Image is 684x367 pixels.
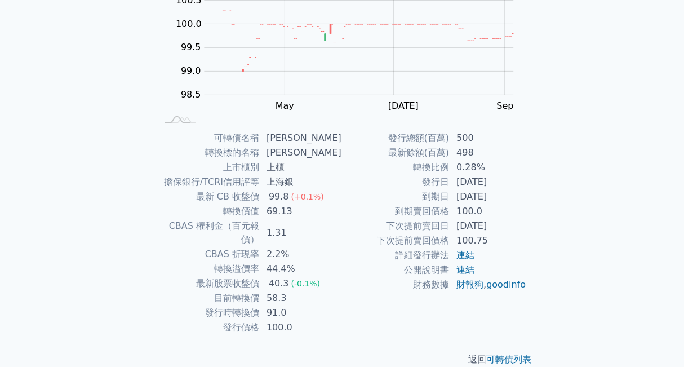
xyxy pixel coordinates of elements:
td: 最新股票收盤價 [157,276,260,291]
td: 目前轉換價 [157,291,260,306]
td: 58.3 [260,291,342,306]
td: 91.0 [260,306,342,320]
td: 498 [450,145,527,160]
td: 下次提前賣回日 [342,219,450,233]
td: 發行時轉換價 [157,306,260,320]
td: 0.28% [450,160,527,175]
td: 發行日 [342,175,450,189]
td: 轉換標的名稱 [157,145,260,160]
td: [DATE] [450,219,527,233]
td: 最新 CB 收盤價 [157,189,260,204]
p: 返回 [144,353,540,366]
td: 轉換溢價率 [157,262,260,276]
td: , [450,277,527,292]
tspan: [DATE] [388,101,419,112]
td: CBAS 折現率 [157,247,260,262]
td: 1.31 [260,219,342,247]
tspan: May [276,101,294,112]
td: [PERSON_NAME] [260,131,342,145]
a: goodinfo [486,279,526,290]
td: 44.4% [260,262,342,276]
a: 連結 [456,264,474,275]
td: 100.0 [260,320,342,335]
div: 40.3 [267,277,291,290]
td: 財務數據 [342,277,450,292]
tspan: 98.5 [181,90,201,100]
tspan: 100.0 [176,19,202,29]
td: 100.75 [450,233,527,248]
td: CBAS 權利金（百元報價） [157,219,260,247]
td: [DATE] [450,175,527,189]
td: 100.0 [450,204,527,219]
tspan: Sep [497,101,514,112]
tspan: 99.5 [181,42,201,53]
td: 上海銀 [260,175,342,189]
td: 詳細發行辦法 [342,248,450,263]
td: 到期賣回價格 [342,204,450,219]
td: 轉換比例 [342,160,450,175]
td: 到期日 [342,189,450,204]
a: 可轉債列表 [486,354,531,365]
td: 上市櫃別 [157,160,260,175]
td: 最新餘額(百萬) [342,145,450,160]
td: [PERSON_NAME] [260,145,342,160]
td: 500 [450,131,527,145]
tspan: 99.0 [181,66,201,77]
a: 連結 [456,250,474,260]
td: 可轉債名稱 [157,131,260,145]
td: 發行總額(百萬) [342,131,450,145]
td: 69.13 [260,204,342,219]
div: 99.8 [267,190,291,204]
span: (+0.1%) [291,192,324,201]
td: 公開說明書 [342,263,450,277]
td: 轉換價值 [157,204,260,219]
a: 財報狗 [456,279,483,290]
span: (-0.1%) [291,279,321,288]
td: 2.2% [260,247,342,262]
td: 發行價格 [157,320,260,335]
td: [DATE] [450,189,527,204]
td: 下次提前賣回價格 [342,233,450,248]
td: 上櫃 [260,160,342,175]
td: 擔保銀行/TCRI信用評等 [157,175,260,189]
